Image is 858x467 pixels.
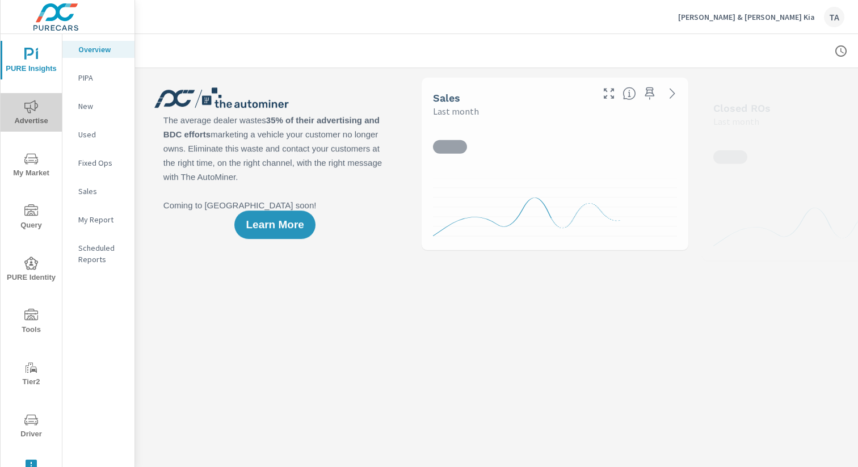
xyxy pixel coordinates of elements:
p: My Report [78,214,125,225]
div: PIPA [62,69,134,86]
span: Number of vehicles sold by the dealership over the selected date range. [Source: This data is sou... [623,87,636,100]
p: Last month [433,104,479,118]
span: Save this to your personalized report [641,85,659,103]
span: PURE Insights [4,48,58,75]
div: My Report [62,211,134,228]
span: PURE Identity [4,256,58,284]
span: Tools [4,309,58,336]
span: Advertise [4,100,58,128]
div: Overview [62,41,134,58]
h5: Sales [433,92,460,104]
p: New [78,100,125,112]
p: PIPA [78,72,125,83]
div: TA [824,7,844,27]
button: Learn More [234,211,315,239]
span: Tier2 [4,361,58,389]
p: Used [78,129,125,140]
button: Make Fullscreen [600,85,618,103]
p: Sales [78,186,125,197]
div: New [62,98,134,115]
p: Last month [713,115,759,128]
p: Overview [78,44,125,55]
a: See more details in report [663,85,682,103]
span: Driver [4,413,58,441]
p: [PERSON_NAME] & [PERSON_NAME] Kia [678,12,815,22]
div: Sales [62,183,134,200]
div: Scheduled Reports [62,239,134,268]
span: Query [4,204,58,232]
h5: Closed ROs [713,102,771,114]
span: Learn More [246,220,304,230]
div: Used [62,126,134,143]
span: My Market [4,152,58,180]
p: Scheduled Reports [78,242,125,265]
div: Fixed Ops [62,154,134,171]
p: Fixed Ops [78,157,125,169]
